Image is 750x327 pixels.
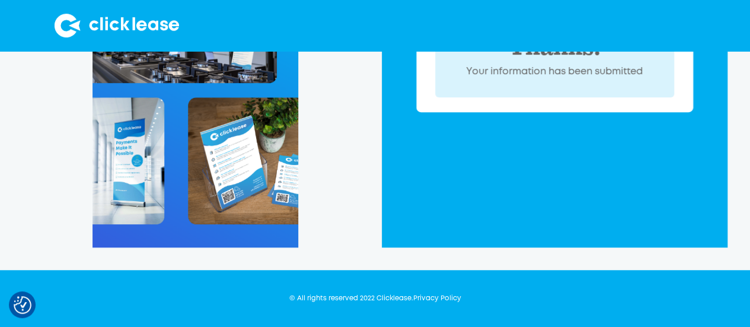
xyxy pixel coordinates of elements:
button: Consent Preferences [14,296,31,314]
div: POP Form success [435,22,674,97]
a: Privacy Policy [413,296,461,301]
img: Clicklease logo [55,14,179,37]
div: Your information has been submitted [454,65,655,78]
img: Revisit consent button [14,296,31,314]
div: © All rights reserved 2022 Clicklease. [289,294,461,304]
div: Thanks! [454,41,655,54]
